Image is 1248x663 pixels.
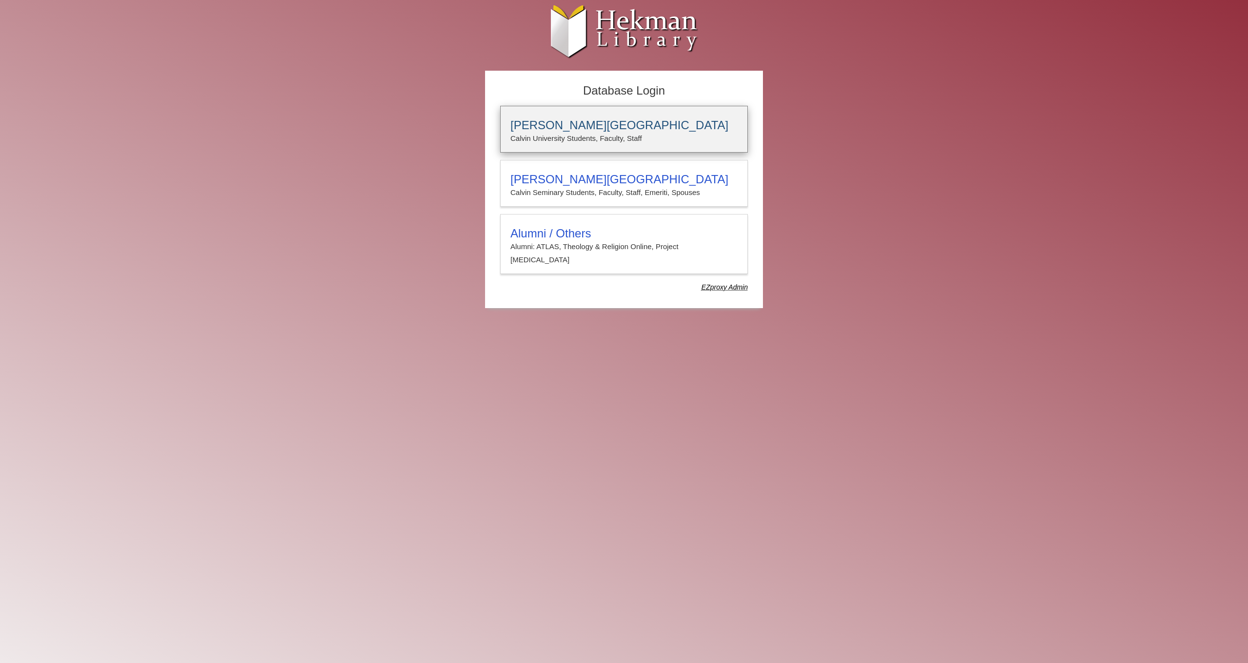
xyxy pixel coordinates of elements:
[510,227,738,240] h3: Alumni / Others
[702,283,748,291] dfn: Use Alumni login
[500,160,748,207] a: [PERSON_NAME][GEOGRAPHIC_DATA]Calvin Seminary Students, Faculty, Staff, Emeriti, Spouses
[510,118,738,132] h3: [PERSON_NAME][GEOGRAPHIC_DATA]
[510,186,738,199] p: Calvin Seminary Students, Faculty, Staff, Emeriti, Spouses
[500,106,748,153] a: [PERSON_NAME][GEOGRAPHIC_DATA]Calvin University Students, Faculty, Staff
[510,240,738,266] p: Alumni: ATLAS, Theology & Religion Online, Project [MEDICAL_DATA]
[510,132,738,145] p: Calvin University Students, Faculty, Staff
[510,173,738,186] h3: [PERSON_NAME][GEOGRAPHIC_DATA]
[495,81,753,101] h2: Database Login
[510,227,738,266] summary: Alumni / OthersAlumni: ATLAS, Theology & Religion Online, Project [MEDICAL_DATA]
